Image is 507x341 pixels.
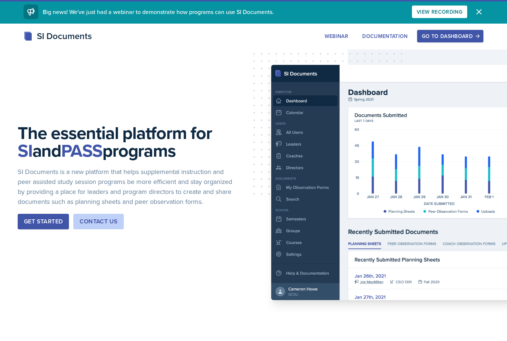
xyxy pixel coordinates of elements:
[357,30,413,42] button: Documentation
[325,33,348,39] div: Webinar
[24,29,92,43] div: SI Documents
[412,6,467,18] button: View Recording
[422,33,479,39] div: Go to Dashboard
[320,30,353,42] button: Webinar
[417,30,483,42] button: Go to Dashboard
[24,217,63,226] div: Get Started
[43,8,274,16] span: Big news! We've just had a webinar to demonstrate how programs can use SI Documents.
[417,9,462,15] div: View Recording
[362,33,408,39] div: Documentation
[80,217,118,226] div: Contact Us
[73,214,124,229] button: Contact Us
[18,214,69,229] button: Get Started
